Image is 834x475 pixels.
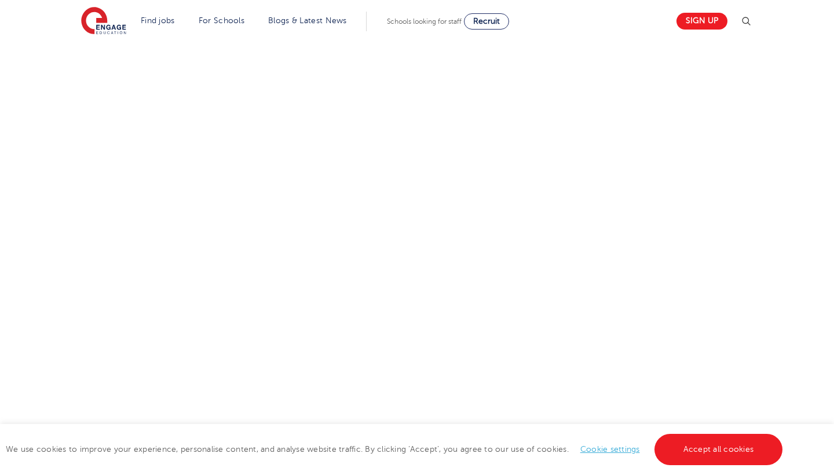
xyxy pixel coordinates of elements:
[473,17,500,25] span: Recruit
[268,16,347,25] a: Blogs & Latest News
[141,16,175,25] a: Find jobs
[464,13,509,30] a: Recruit
[81,7,126,36] img: Engage Education
[580,445,640,454] a: Cookie settings
[654,434,783,465] a: Accept all cookies
[6,445,785,454] span: We use cookies to improve your experience, personalise content, and analyse website traffic. By c...
[676,13,727,30] a: Sign up
[199,16,244,25] a: For Schools
[387,17,462,25] span: Schools looking for staff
